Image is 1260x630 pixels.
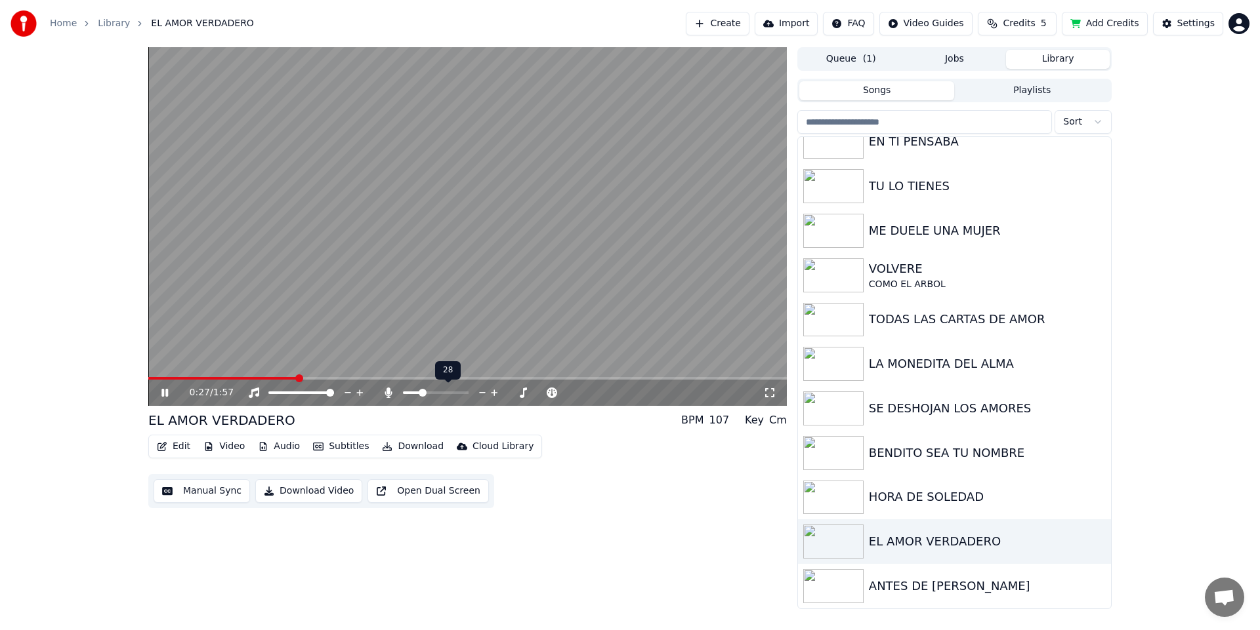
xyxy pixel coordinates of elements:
a: Home [50,17,77,30]
button: Settings [1153,12,1223,35]
button: Add Credits [1062,12,1148,35]
a: Library [98,17,130,30]
button: Credits5 [978,12,1057,35]
button: Create [686,12,749,35]
div: Key [745,412,764,428]
div: EL AMOR VERDADERO [148,411,295,429]
div: Cm [769,412,787,428]
span: Credits [1003,17,1035,30]
button: Manual Sync [154,479,250,503]
div: EL AMOR VERDADERO [869,532,1106,551]
button: Open Dual Screen [367,479,489,503]
button: FAQ [823,12,873,35]
span: 5 [1041,17,1047,30]
div: HORA DE SOLEDAD [869,488,1106,506]
button: Video [198,437,250,456]
button: Playlists [954,81,1110,100]
div: Settings [1177,17,1215,30]
img: youka [10,10,37,37]
div: 107 [709,412,730,428]
button: Edit [152,437,196,456]
button: Queue [799,50,903,69]
button: Jobs [903,50,1007,69]
button: Download Video [255,479,362,503]
button: Songs [799,81,955,100]
div: SE DESHOJAN LOS AMORES [869,399,1106,418]
button: Import [755,12,818,35]
div: ANTES DE [PERSON_NAME] [869,577,1106,595]
div: TODAS LAS CARTAS DE AMOR [869,310,1106,328]
div: VOLVERE [869,260,1106,278]
div: EN TI PENSABA [869,132,1106,151]
div: 28 [435,361,461,380]
div: LA MONEDITA DEL ALMA [869,355,1106,373]
nav: breadcrumb [50,17,254,30]
button: Subtitles [308,437,374,456]
div: / [190,386,221,399]
span: ( 1 ) [863,52,876,66]
div: TU LO TIENES [869,177,1106,195]
span: 1:57 [213,386,234,399]
span: EL AMOR VERDADERO [151,17,254,30]
a: Open chat [1205,578,1244,617]
div: BENDITO SEA TU NOMBRE [869,444,1106,462]
button: Library [1006,50,1110,69]
button: Download [377,437,449,456]
div: COMO EL ARBOL [869,278,1106,291]
div: BPM [681,412,703,428]
span: Sort [1063,115,1082,128]
span: 0:27 [190,386,210,399]
button: Audio [253,437,305,456]
div: Cloud Library [472,440,534,453]
button: Video Guides [879,12,973,35]
div: ME DUELE UNA MUJER [869,222,1106,240]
